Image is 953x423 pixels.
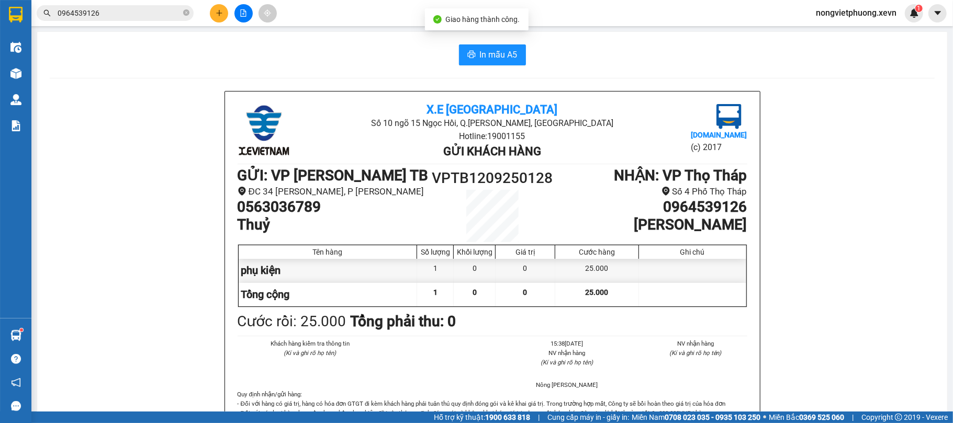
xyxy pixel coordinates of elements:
[98,26,438,39] li: Số 10 ngõ 15 Ngọc Hồi, Q.[PERSON_NAME], [GEOGRAPHIC_DATA]
[20,328,23,331] sup: 1
[467,50,476,60] span: printer
[234,4,253,22] button: file-add
[238,104,290,156] img: logo.jpg
[284,349,336,357] i: (Kí và ghi rõ họ tên)
[515,380,619,390] li: Nông [PERSON_NAME]
[183,8,189,18] span: close-circle
[454,259,496,282] div: 0
[238,198,429,216] h1: 0563036789
[238,216,429,234] h1: Thuỷ
[691,131,747,139] b: [DOMAIN_NAME]
[433,15,442,24] span: check-circle
[556,216,747,234] h1: [PERSON_NAME]
[238,310,346,333] div: Cước rồi : 25.000
[556,198,747,216] h1: 0964539126
[183,9,189,16] span: close-circle
[10,94,21,105] img: warehouse-icon
[210,4,228,22] button: plus
[585,288,608,296] span: 25.000
[11,354,21,364] span: question-circle
[642,248,744,256] div: Ghi chú
[446,15,520,24] span: Giao hàng thành công.
[558,248,635,256] div: Cước hàng
[10,68,21,79] img: warehouse-icon
[429,167,556,190] h1: VPTB1209250128
[427,103,557,116] b: X.E [GEOGRAPHIC_DATA]
[614,167,747,184] b: NHẬN : VP Thọ Tháp
[9,7,23,22] img: logo-vxr
[11,401,21,411] span: message
[13,13,65,65] img: logo.jpg
[547,411,629,423] span: Cung cấp máy in - giấy in:
[98,39,438,52] li: Hotline: 19001155
[910,8,919,18] img: icon-new-feature
[644,339,747,348] li: NV nhận hàng
[420,248,451,256] div: Số lượng
[433,288,438,296] span: 1
[259,339,362,348] li: Khách hàng kiểm tra thông tin
[691,141,747,154] li: (c) 2017
[239,259,418,282] div: phụ kiện
[264,9,271,17] span: aim
[541,359,593,366] i: (Kí và ghi rõ họ tên)
[556,185,747,199] li: Số 4 Phố Thọ Tháp
[241,248,414,256] div: Tên hàng
[763,415,766,419] span: ⚪️
[808,6,905,19] span: nongvietphuong.xevn
[852,411,854,423] span: |
[496,259,555,282] div: 0
[10,330,21,341] img: warehouse-icon
[515,339,619,348] li: 15:38[DATE]
[241,288,290,301] span: Tổng cộng
[417,259,454,282] div: 1
[43,9,51,17] span: search
[716,104,742,129] img: logo.jpg
[58,7,181,19] input: Tìm tên, số ĐT hoặc mã đơn
[523,288,528,296] span: 0
[515,348,619,358] li: NV nhận hàng
[895,414,902,421] span: copyright
[11,378,21,387] span: notification
[216,9,223,17] span: plus
[240,9,247,17] span: file-add
[498,248,552,256] div: Giá trị
[322,130,662,143] li: Hotline: 19001155
[632,411,760,423] span: Miền Nam
[485,413,530,421] strong: 1900 633 818
[10,42,21,53] img: warehouse-icon
[480,48,518,61] span: In mẫu A5
[238,185,429,199] li: ĐC 34 [PERSON_NAME], P [PERSON_NAME]
[915,5,923,12] sup: 1
[928,4,947,22] button: caret-down
[555,259,638,282] div: 25.000
[456,248,492,256] div: Khối lượng
[434,411,530,423] span: Hỗ trợ kỹ thuật:
[238,167,429,184] b: GỬI : VP [PERSON_NAME] TB
[459,44,526,65] button: printerIn mẫu A5
[669,349,722,357] i: (Kí và ghi rõ họ tên)
[10,120,21,131] img: solution-icon
[538,411,540,423] span: |
[799,413,844,421] strong: 0369 525 060
[933,8,943,18] span: caret-down
[259,4,277,22] button: aim
[473,288,477,296] span: 0
[917,5,921,12] span: 1
[443,145,541,158] b: Gửi khách hàng
[665,413,760,421] strong: 0708 023 035 - 0935 103 250
[322,117,662,130] li: Số 10 ngõ 15 Ngọc Hồi, Q.[PERSON_NAME], [GEOGRAPHIC_DATA]
[13,76,131,93] b: GỬI : VP Thọ Tháp
[769,411,844,423] span: Miền Bắc
[351,313,456,330] b: Tổng phải thu: 0
[238,187,246,196] span: environment
[662,187,670,196] span: environment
